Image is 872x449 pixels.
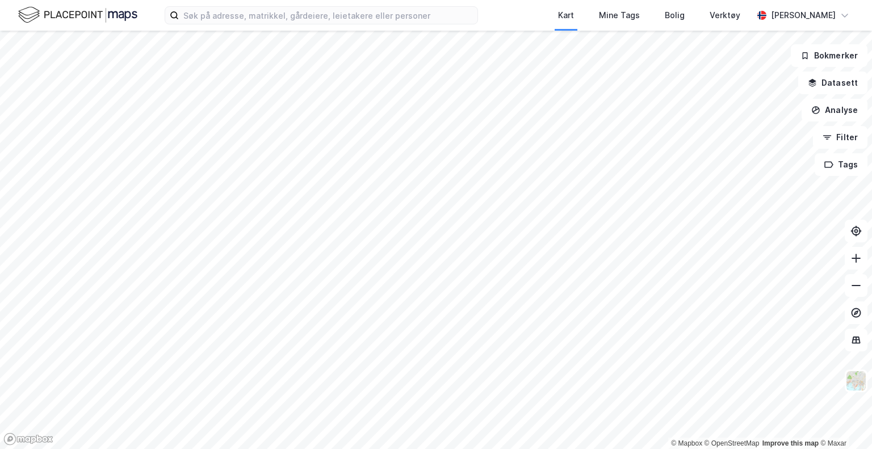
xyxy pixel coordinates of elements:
[599,9,640,22] div: Mine Tags
[815,395,872,449] iframe: Chat Widget
[815,395,872,449] div: Kontrollprogram for chat
[771,9,836,22] div: [PERSON_NAME]
[179,7,477,24] input: Søk på adresse, matrikkel, gårdeiere, leietakere eller personer
[18,5,137,25] img: logo.f888ab2527a4732fd821a326f86c7f29.svg
[710,9,740,22] div: Verktøy
[665,9,685,22] div: Bolig
[558,9,574,22] div: Kart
